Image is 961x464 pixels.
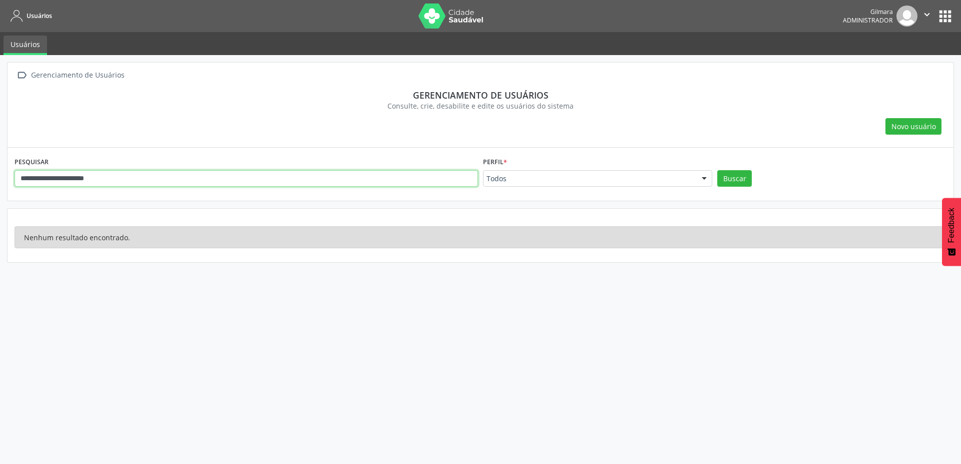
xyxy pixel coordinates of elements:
[843,16,893,25] span: Administrador
[15,68,126,83] a:  Gerenciamento de Usuários
[942,198,961,266] button: Feedback - Mostrar pesquisa
[27,12,52,20] span: Usuários
[487,174,692,184] span: Todos
[7,8,52,24] a: Usuários
[15,155,49,170] label: PESQUISAR
[885,118,941,135] button: Novo usuário
[717,170,752,187] button: Buscar
[4,36,47,55] a: Usuários
[15,226,946,248] div: Nenhum resultado encontrado.
[891,121,936,132] span: Novo usuário
[22,101,939,111] div: Consulte, crie, desabilite e edite os usuários do sistema
[896,6,917,27] img: img
[483,155,507,170] label: Perfil
[15,68,29,83] i: 
[936,8,954,25] button: apps
[29,68,126,83] div: Gerenciamento de Usuários
[843,8,893,16] div: Gilmara
[947,208,956,243] span: Feedback
[921,9,932,20] i: 
[917,6,936,27] button: 
[22,90,939,101] div: Gerenciamento de usuários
